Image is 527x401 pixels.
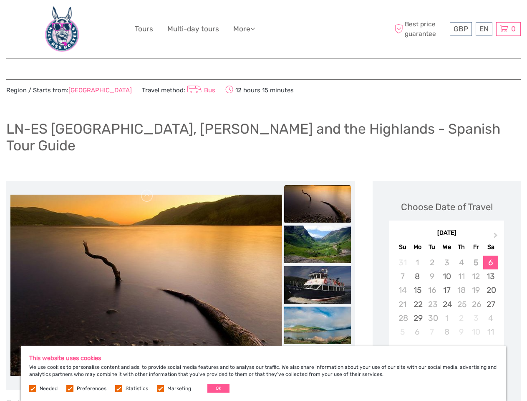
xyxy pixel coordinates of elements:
[39,6,85,52] img: 660-bd12cdf7-bf22-40b3-a2d0-3f373e959a83_logo_big.jpg
[425,311,439,325] div: Not available Tuesday, September 30th, 2025
[29,355,498,362] h5: This website uses cookies
[233,23,255,35] a: More
[392,20,448,38] span: Best price guarantee
[284,266,351,304] img: f3f9defc8723482781281dcb9e2e8b71_slider_thumbnail.jpeg
[425,241,439,253] div: Tu
[185,86,215,94] a: Bus
[6,120,521,154] h1: LN-ES [GEOGRAPHIC_DATA], [PERSON_NAME] and the Highlands - Spanish Tour Guide
[425,283,439,297] div: Not available Tuesday, September 16th, 2025
[135,23,153,35] a: Tours
[284,185,351,223] img: 52e82958a6f740b7a381423f3970055b_slider_thumbnail.jpg
[469,311,483,325] div: Not available Friday, October 3rd, 2025
[68,86,132,94] a: [GEOGRAPHIC_DATA]
[469,241,483,253] div: Fr
[21,346,506,401] div: We use cookies to personalise content and ads, to provide social media features and to analyse ou...
[410,283,425,297] div: Choose Monday, September 15th, 2025
[469,256,483,269] div: Not available Friday, September 5th, 2025
[490,231,503,244] button: Next Month
[469,283,483,297] div: Not available Friday, September 19th, 2025
[454,256,469,269] div: Not available Thursday, September 4th, 2025
[425,297,439,311] div: Not available Tuesday, September 23rd, 2025
[392,256,501,339] div: month 2025-09
[454,325,469,339] div: Not available Thursday, October 9th, 2025
[410,256,425,269] div: Not available Monday, September 1st, 2025
[395,256,410,269] div: Not available Sunday, August 31st, 2025
[40,385,58,392] label: Needed
[483,241,498,253] div: Sa
[410,325,425,339] div: Choose Monday, October 6th, 2025
[454,269,469,283] div: Not available Thursday, September 11th, 2025
[225,84,294,96] span: 12 hours 15 minutes
[410,311,425,325] div: Choose Monday, September 29th, 2025
[439,241,454,253] div: We
[389,229,504,238] div: [DATE]
[126,385,148,392] label: Statistics
[167,23,219,35] a: Multi-day tours
[142,84,215,96] span: Travel method:
[10,195,282,376] img: 52e82958a6f740b7a381423f3970055b_main_slider.jpg
[395,311,410,325] div: Not available Sunday, September 28th, 2025
[439,297,454,311] div: Choose Wednesday, September 24th, 2025
[454,311,469,325] div: Not available Thursday, October 2nd, 2025
[410,297,425,311] div: Choose Monday, September 22nd, 2025
[167,385,191,392] label: Marketing
[401,200,493,213] div: Choose Date of Travel
[454,25,468,33] span: GBP
[410,241,425,253] div: Mo
[284,307,351,344] img: 771fccf05341438c93f401d3c7fa8fe5_slider_thumbnail.jpeg
[483,269,498,283] div: Choose Saturday, September 13th, 2025
[395,297,410,311] div: Not available Sunday, September 21st, 2025
[439,269,454,283] div: Choose Wednesday, September 10th, 2025
[483,283,498,297] div: Choose Saturday, September 20th, 2025
[284,226,351,263] img: 46c45df82dda45e8b7b66f976f573522_slider_thumbnail.jpg
[410,269,425,283] div: Choose Monday, September 8th, 2025
[454,241,469,253] div: Th
[439,256,454,269] div: Not available Wednesday, September 3rd, 2025
[395,283,410,297] div: Not available Sunday, September 14th, 2025
[469,269,483,283] div: Not available Friday, September 12th, 2025
[395,241,410,253] div: Su
[207,384,229,393] button: OK
[483,325,498,339] div: Choose Saturday, October 11th, 2025
[439,283,454,297] div: Choose Wednesday, September 17th, 2025
[425,256,439,269] div: Not available Tuesday, September 2nd, 2025
[454,283,469,297] div: Not available Thursday, September 18th, 2025
[469,297,483,311] div: Not available Friday, September 26th, 2025
[510,25,517,33] span: 0
[425,269,439,283] div: Not available Tuesday, September 9th, 2025
[77,385,106,392] label: Preferences
[395,269,410,283] div: Not available Sunday, September 7th, 2025
[395,325,410,339] div: Not available Sunday, October 5th, 2025
[425,325,439,339] div: Not available Tuesday, October 7th, 2025
[96,13,106,23] button: Open LiveChat chat widget
[439,325,454,339] div: Choose Wednesday, October 8th, 2025
[6,86,132,95] span: Region / Starts from:
[483,256,498,269] div: Choose Saturday, September 6th, 2025
[439,311,454,325] div: Choose Wednesday, October 1st, 2025
[483,311,498,325] div: Choose Saturday, October 4th, 2025
[12,15,94,21] p: We're away right now. Please check back later!
[476,22,492,36] div: EN
[469,325,483,339] div: Not available Friday, October 10th, 2025
[483,297,498,311] div: Choose Saturday, September 27th, 2025
[454,297,469,311] div: Not available Thursday, September 25th, 2025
